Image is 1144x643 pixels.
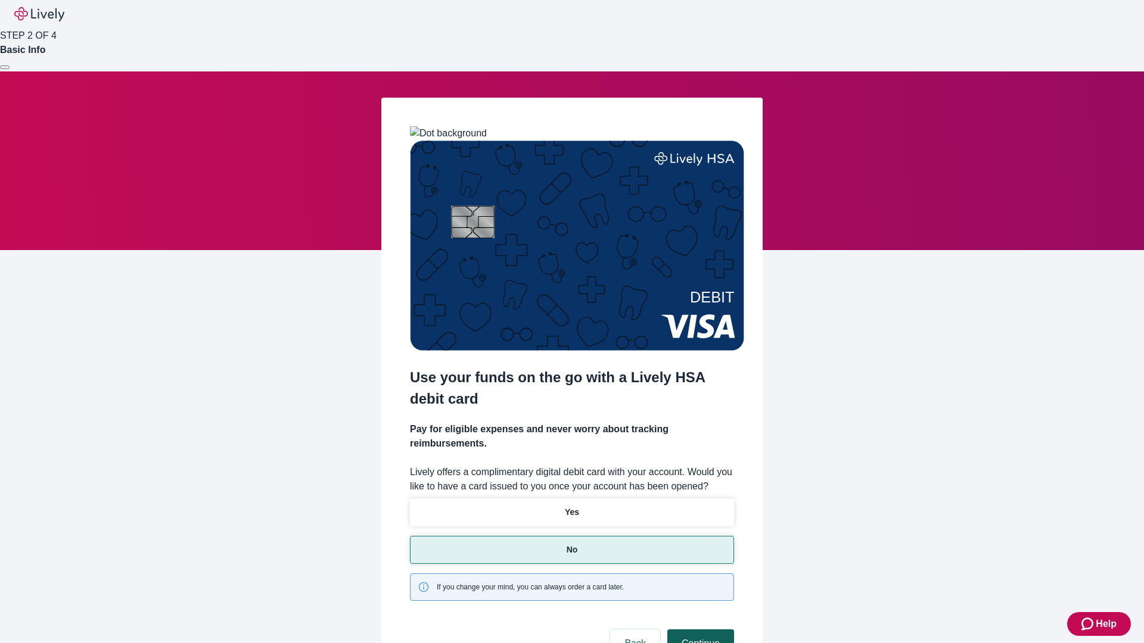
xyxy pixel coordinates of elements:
p: Yes [565,506,579,519]
span: If you change your mind, you can always order a card later. [437,582,624,592]
button: No [410,536,734,564]
svg: Zendesk support icon [1081,617,1096,631]
h2: Use your funds on the go with a Lively HSA debit card [410,367,734,410]
span: Help [1096,617,1117,631]
p: No [567,544,578,556]
h4: Pay for eligible expenses and never worry about tracking reimbursements. [410,422,734,451]
img: Debit card [410,141,744,351]
img: Lively [14,7,64,21]
img: Dot background [410,126,487,141]
button: Zendesk support iconHelp [1067,612,1131,636]
button: Yes [410,498,734,526]
label: Lively offers a complimentary digital debit card with your account. Would you like to have a card... [410,465,734,494]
